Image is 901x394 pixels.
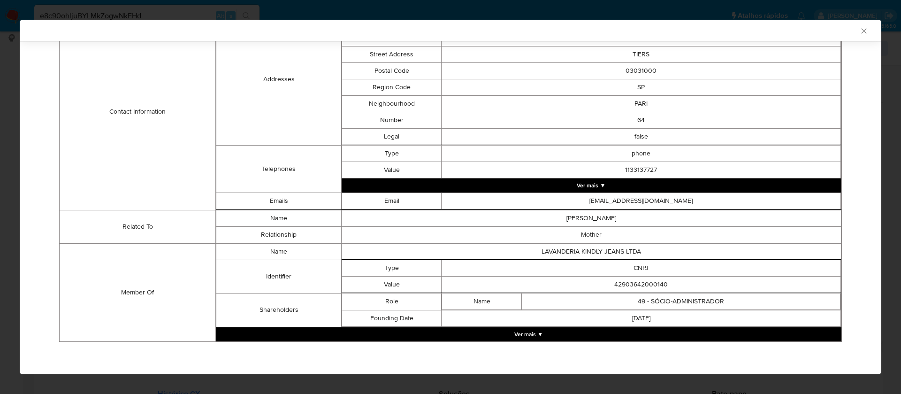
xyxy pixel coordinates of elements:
[216,13,341,145] td: Addresses
[342,178,841,193] button: Expand array
[216,193,341,209] td: Emails
[442,112,841,128] td: 64
[442,145,841,162] td: phone
[341,226,841,243] td: Mother
[442,79,841,95] td: SP
[216,260,341,293] td: Identifier
[342,276,442,293] td: Value
[442,46,841,62] td: TIERS
[342,128,442,145] td: Legal
[859,26,868,35] button: Fechar a janela
[342,112,442,128] td: Number
[216,327,841,341] button: Expand array
[341,243,841,260] td: LAVANDERIA KINDLY JEANS LTDA
[442,193,841,209] td: [EMAIL_ADDRESS][DOMAIN_NAME]
[216,145,341,193] td: Telephones
[342,95,442,112] td: Neighbourhood
[60,13,216,210] td: Contact Information
[442,162,841,178] td: 1133137727
[442,62,841,79] td: 03031000
[342,79,442,95] td: Region Code
[341,210,841,226] td: [PERSON_NAME]
[342,260,442,276] td: Type
[442,276,841,293] td: 42903642000140
[216,243,341,260] td: Name
[20,20,881,374] div: closure-recommendation-modal
[442,128,841,145] td: false
[442,310,841,326] td: [DATE]
[342,162,442,178] td: Value
[216,226,341,243] td: Relationship
[442,293,522,309] td: Name
[342,62,442,79] td: Postal Code
[216,293,341,327] td: Shareholders
[342,293,442,310] td: Role
[342,310,442,326] td: Founding Date
[522,293,840,309] td: 49 - SÓCIO-ADMINISTRADOR
[342,145,442,162] td: Type
[442,260,841,276] td: CNPJ
[216,210,341,226] td: Name
[342,46,442,62] td: Street Address
[60,243,216,341] td: Member Of
[442,95,841,112] td: PARI
[60,210,216,243] td: Related To
[342,193,442,209] td: Email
